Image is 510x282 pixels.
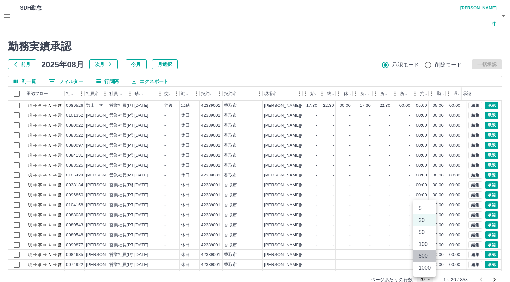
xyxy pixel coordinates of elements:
li: 100 [413,238,436,250]
li: 1000 [413,262,436,274]
li: 20 [413,214,436,226]
li: 50 [413,226,436,238]
li: 500 [413,250,436,262]
li: 5 [413,202,436,214]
